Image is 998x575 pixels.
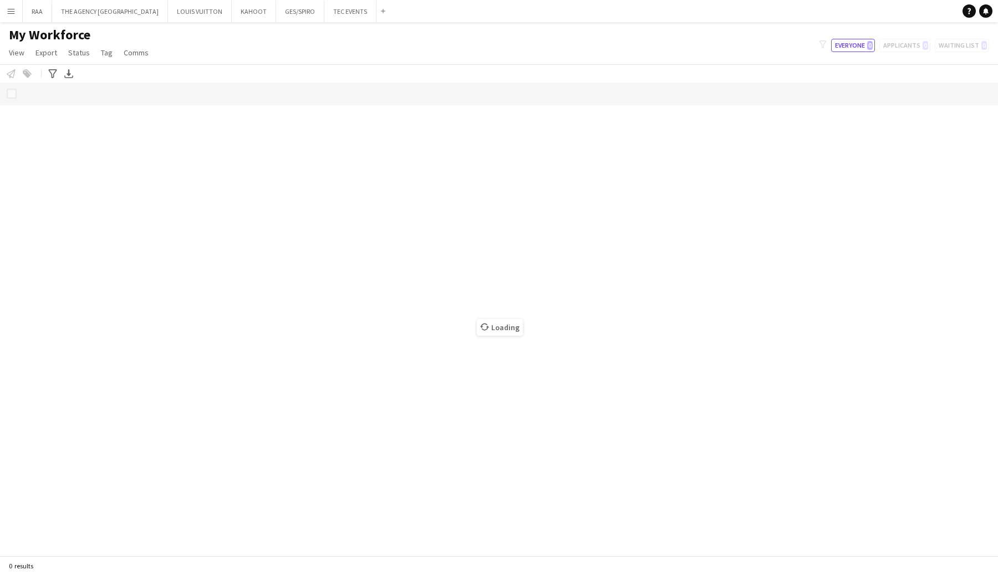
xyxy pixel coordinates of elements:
[101,48,113,58] span: Tag
[867,41,873,50] span: 0
[62,67,75,80] app-action-btn: Export XLSX
[9,48,24,58] span: View
[64,45,94,60] a: Status
[324,1,376,22] button: TEC EVENTS
[35,48,57,58] span: Export
[31,45,62,60] a: Export
[232,1,276,22] button: KAHOOT
[96,45,117,60] a: Tag
[68,48,90,58] span: Status
[46,67,59,80] app-action-btn: Advanced filters
[477,319,523,336] span: Loading
[124,48,149,58] span: Comms
[52,1,168,22] button: THE AGENCY [GEOGRAPHIC_DATA]
[9,27,90,43] span: My Workforce
[4,45,29,60] a: View
[23,1,52,22] button: RAA
[831,39,875,52] button: Everyone0
[276,1,324,22] button: GES/SPIRO
[168,1,232,22] button: LOUIS VUITTON
[119,45,153,60] a: Comms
